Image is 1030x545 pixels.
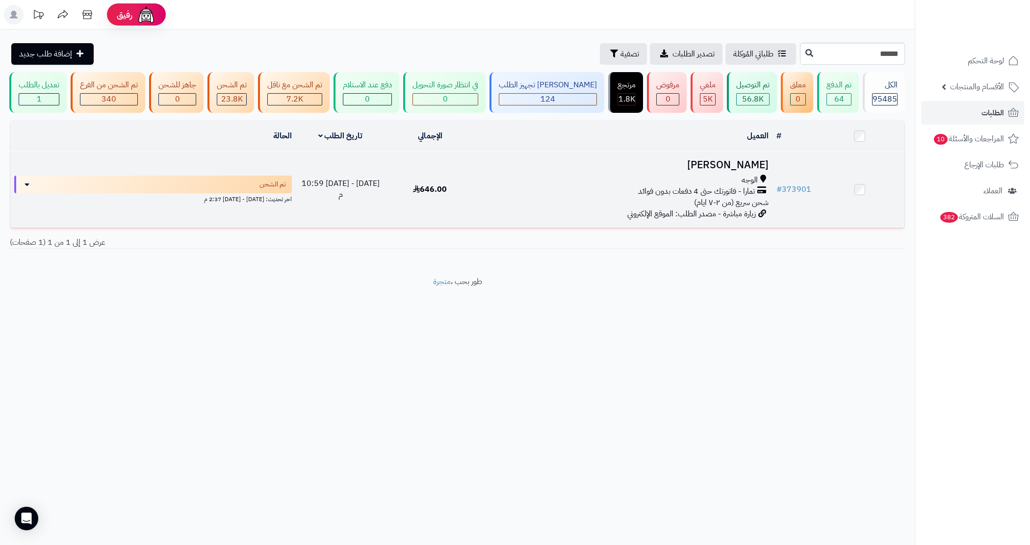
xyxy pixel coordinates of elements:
[7,72,69,113] a: تعديل بالطلب 1
[921,49,1024,73] a: لوحة التحكم
[221,93,243,105] span: 23.8K
[488,72,606,113] a: [PERSON_NAME] تجهيز الطلب 124
[921,101,1024,125] a: الطلبات
[541,93,555,105] span: 124
[872,79,898,91] div: الكل
[618,94,635,105] div: 1815
[206,72,256,113] a: تم الشحن 23.8K
[779,72,815,113] a: معلق 0
[332,72,401,113] a: دفع عند الاستلام 0
[776,130,781,142] a: #
[742,175,758,186] span: الوجه
[645,72,689,113] a: مرفوض 0
[217,94,246,105] div: 23750
[418,130,442,142] a: الإجمالي
[703,93,713,105] span: 5K
[657,94,679,105] div: 0
[618,79,636,91] div: مرتجع
[102,93,116,105] span: 340
[80,94,137,105] div: 340
[627,208,756,220] span: زيارة مباشرة - مصدر الطلب: الموقع الإلكتروني
[742,93,764,105] span: 56.8K
[656,79,679,91] div: مرفوض
[365,93,370,105] span: 0
[666,93,670,105] span: 0
[175,93,180,105] span: 0
[401,72,488,113] a: في انتظار صورة التحويل 0
[259,180,286,189] span: تم الشحن
[412,79,478,91] div: في انتظار صورة التحويل
[499,79,597,91] div: [PERSON_NAME] تجهيز الطلب
[600,43,647,65] button: تصفية
[217,79,247,91] div: تم الشحن
[790,79,806,91] div: معلق
[302,178,380,201] span: [DATE] - [DATE] 10:59 م
[69,72,147,113] a: تم الشحن من الفرع 340
[638,186,755,197] span: تمارا - فاتورتك حتى 4 دفعات بدون فوائد
[117,9,132,21] span: رفيق
[19,94,59,105] div: 1
[689,72,725,113] a: ملغي 5K
[826,79,851,91] div: تم الدفع
[19,79,59,91] div: تعديل بالطلب
[443,93,448,105] span: 0
[620,48,639,60] span: تصفية
[776,183,782,195] span: #
[725,72,779,113] a: تم التوصيل 56.8K
[737,94,769,105] div: 56757
[14,193,292,204] div: اخر تحديث: [DATE] - [DATE] 2:37 م
[268,94,322,105] div: 7223
[939,211,958,223] span: 382
[672,48,715,60] span: تصدير الطلبات
[700,79,716,91] div: ملغي
[147,72,206,113] a: جاهز للشحن 0
[286,93,303,105] span: 7.2K
[256,72,332,113] a: تم الشحن مع ناقل 7.2K
[747,130,769,142] a: العميل
[650,43,722,65] a: تصدير الطلبات
[80,79,138,91] div: تم الشحن من الفرع
[964,158,1004,172] span: طلبات الإرجاع
[343,94,391,105] div: 0
[834,93,844,105] span: 64
[136,5,156,25] img: ai-face.png
[2,237,458,248] div: عرض 1 إلى 1 من 1 (1 صفحات)
[433,276,451,287] a: متجرة
[318,130,363,142] a: تاريخ الطلب
[694,197,769,208] span: شحن سريع (من ٢-٧ ايام)
[950,80,1004,94] span: الأقسام والمنتجات
[11,43,94,65] a: إضافة طلب جديد
[733,48,773,60] span: طلباتي المُوكلة
[158,79,196,91] div: جاهز للشحن
[791,94,805,105] div: 0
[479,159,769,171] h3: [PERSON_NAME]
[933,132,1004,146] span: المراجعات والأسئلة
[499,94,596,105] div: 124
[606,72,645,113] a: مرتجع 1.8K
[981,106,1004,120] span: الطلبات
[343,79,392,91] div: دفع عند الاستلام
[159,94,196,105] div: 0
[921,153,1024,177] a: طلبات الإرجاع
[939,210,1004,224] span: السلات المتروكة
[796,93,800,105] span: 0
[815,72,861,113] a: تم الدفع 64
[983,184,1003,198] span: العملاء
[273,130,292,142] a: الحالة
[413,183,447,195] span: 646.00
[933,133,948,145] span: 10
[921,179,1024,203] a: العملاء
[921,205,1024,229] a: السلات المتروكة382
[37,93,42,105] span: 1
[736,79,770,91] div: تم التوصيل
[413,94,478,105] div: 0
[861,72,907,113] a: الكل95485
[963,7,1021,28] img: logo-2.png
[873,93,897,105] span: 95485
[776,183,811,195] a: #373901
[968,54,1004,68] span: لوحة التحكم
[26,5,51,27] a: تحديثات المنصة
[725,43,796,65] a: طلباتي المُوكلة
[921,127,1024,151] a: المراجعات والأسئلة10
[827,94,851,105] div: 64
